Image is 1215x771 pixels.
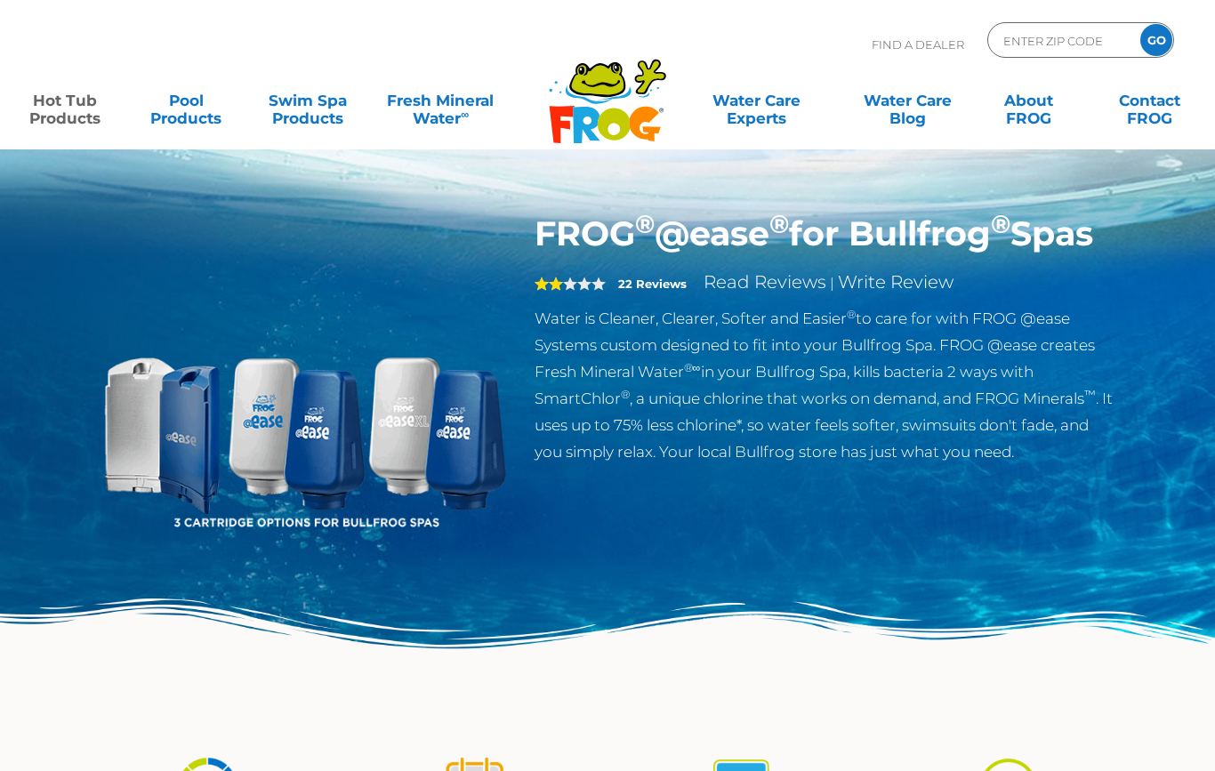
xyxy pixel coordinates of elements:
sup: ®∞ [684,361,701,374]
h1: FROG @ease for Bullfrog Spas [535,213,1115,254]
sup: ® [769,208,789,239]
img: Frog Products Logo [539,36,676,144]
sup: ∞ [461,108,469,121]
input: GO [1140,24,1172,56]
a: Water CareExperts [680,83,833,118]
span: | [830,275,834,292]
sup: ® [991,208,1010,239]
a: ContactFROG [1103,83,1197,118]
a: AboutFROG [982,83,1076,118]
img: bullfrog-product-hero.png [101,213,508,621]
a: Water CareBlog [860,83,954,118]
a: Read Reviews [704,271,826,293]
a: PoolProducts [139,83,233,118]
a: Fresh MineralWater∞ [382,83,500,118]
span: 2 [535,277,563,291]
p: Water is Cleaner, Clearer, Softer and Easier to care for with FROG @ease Systems custom designed ... [535,305,1115,465]
sup: ® [635,208,655,239]
sup: ™ [1084,388,1096,401]
sup: ® [621,388,630,401]
a: Write Review [838,271,953,293]
strong: 22 Reviews [618,277,687,291]
p: Find A Dealer [872,22,964,67]
sup: ® [847,308,856,321]
a: Swim SpaProducts [261,83,355,118]
a: Hot TubProducts [18,83,112,118]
